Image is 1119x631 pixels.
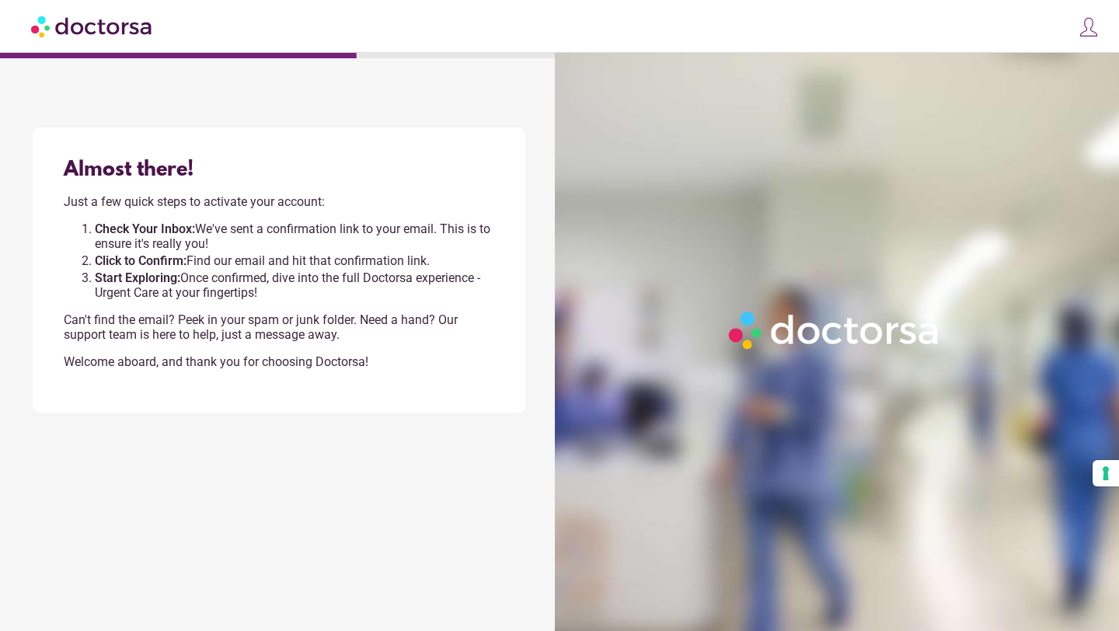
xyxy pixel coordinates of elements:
p: Just a few quick steps to activate your account: [64,194,494,209]
button: Your consent preferences for tracking technologies [1093,460,1119,486]
li: Find our email and hit that confirmation link. [95,253,494,268]
strong: Start Exploring: [95,270,180,285]
img: Logo-Doctorsa-trans-White-partial-flat.png [723,305,946,355]
img: Doctorsa.com [31,9,154,44]
div: Almost there! [64,159,494,182]
p: Welcome aboard, and thank you for choosing Doctorsa! [64,354,494,369]
li: Once confirmed, dive into the full Doctorsa experience - Urgent Care at your fingertips! [95,270,494,300]
img: icons8-customer-100.png [1078,16,1100,38]
li: We've sent a confirmation link to your email. This is to ensure it's really you! [95,221,494,251]
strong: Click to Confirm: [95,253,186,268]
p: Can't find the email? Peek in your spam or junk folder. Need a hand? Our support team is here to ... [64,312,494,342]
strong: Check Your Inbox: [95,221,195,236]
